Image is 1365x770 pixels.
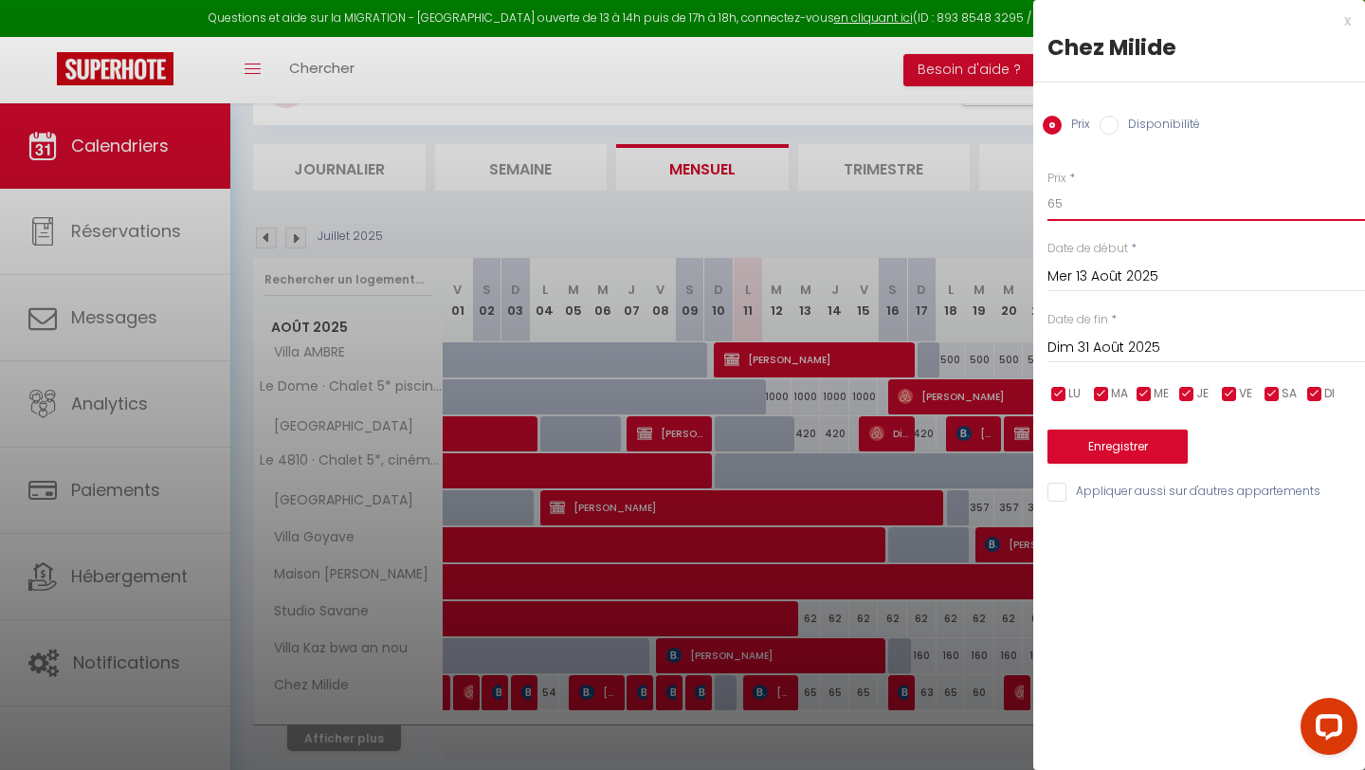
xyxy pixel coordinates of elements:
span: MA [1111,385,1128,403]
label: Prix [1062,116,1090,137]
div: x [1033,9,1351,32]
span: LU [1068,385,1081,403]
label: Date de fin [1047,311,1108,329]
label: Date de début [1047,240,1128,258]
iframe: LiveChat chat widget [1285,690,1365,770]
span: VE [1239,385,1252,403]
label: Prix [1047,170,1066,188]
span: JE [1196,385,1209,403]
label: Disponibilité [1119,116,1200,137]
button: Enregistrer [1047,430,1188,464]
div: Chez Milide [1047,32,1351,63]
span: ME [1154,385,1169,403]
span: DI [1324,385,1335,403]
span: SA [1282,385,1297,403]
